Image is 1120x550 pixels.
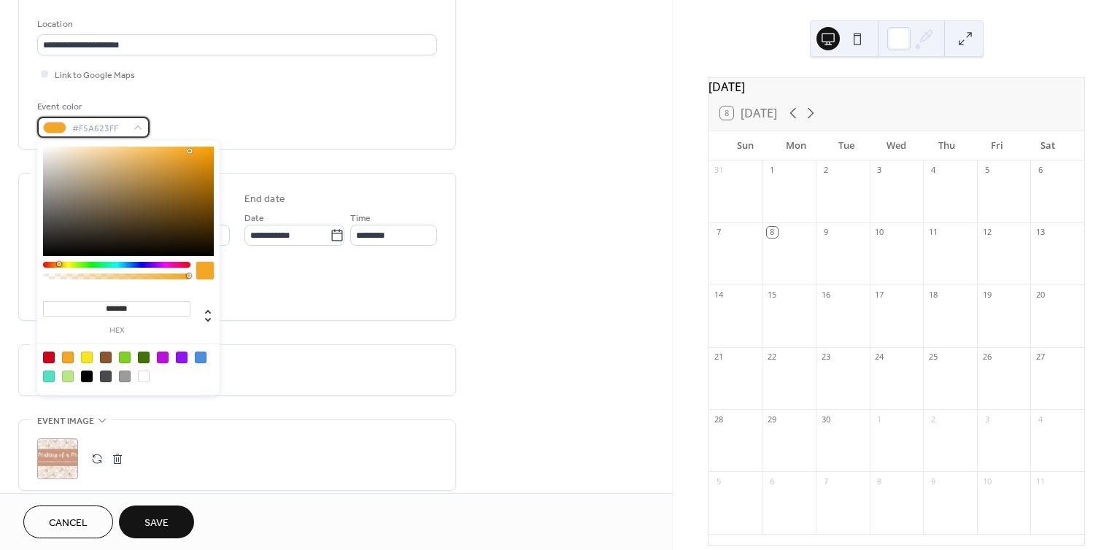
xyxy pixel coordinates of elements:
[708,78,1084,96] div: [DATE]
[1035,414,1046,425] div: 4
[43,371,55,382] div: #50E3C2
[927,227,938,238] div: 11
[820,352,831,363] div: 23
[922,131,972,160] div: Thu
[62,352,74,363] div: #F5A623
[1035,165,1046,176] div: 6
[927,352,938,363] div: 25
[350,211,371,226] span: Time
[874,476,885,487] div: 8
[144,516,169,531] span: Save
[713,227,724,238] div: 7
[72,121,126,136] span: #F5A623FF
[927,165,938,176] div: 4
[820,414,831,425] div: 30
[244,192,285,207] div: End date
[981,414,992,425] div: 3
[821,131,871,160] div: Tue
[1035,289,1046,300] div: 20
[981,476,992,487] div: 10
[713,352,724,363] div: 21
[37,17,434,32] div: Location
[23,506,113,538] button: Cancel
[81,352,93,363] div: #F8E71C
[981,165,992,176] div: 5
[820,227,831,238] div: 9
[37,414,94,429] span: Event image
[37,99,147,115] div: Event color
[713,165,724,176] div: 31
[972,131,1022,160] div: Fri
[1022,131,1073,160] div: Sat
[138,371,150,382] div: #FFFFFF
[43,352,55,363] div: #D0021B
[720,131,771,160] div: Sun
[195,352,206,363] div: #4A90E2
[767,227,778,238] div: 8
[49,516,88,531] span: Cancel
[157,352,169,363] div: #BD10E0
[820,476,831,487] div: 7
[767,414,778,425] div: 29
[981,289,992,300] div: 19
[820,165,831,176] div: 2
[1035,476,1046,487] div: 11
[871,131,922,160] div: Wed
[100,371,112,382] div: #4A4A4A
[771,131,821,160] div: Mon
[767,476,778,487] div: 6
[176,352,188,363] div: #9013FE
[62,371,74,382] div: #B8E986
[55,68,135,83] span: Link to Google Maps
[927,476,938,487] div: 9
[874,414,885,425] div: 1
[713,414,724,425] div: 28
[927,414,938,425] div: 2
[1035,352,1046,363] div: 27
[119,352,131,363] div: #7ED321
[767,352,778,363] div: 22
[874,165,885,176] div: 3
[119,371,131,382] div: #9B9B9B
[713,476,724,487] div: 5
[820,289,831,300] div: 16
[981,227,992,238] div: 12
[874,352,885,363] div: 24
[927,289,938,300] div: 18
[81,371,93,382] div: #000000
[37,438,78,479] div: ;
[119,506,194,538] button: Save
[1035,227,1046,238] div: 13
[138,352,150,363] div: #417505
[100,352,112,363] div: #8B572A
[874,289,885,300] div: 17
[713,289,724,300] div: 14
[874,227,885,238] div: 10
[767,165,778,176] div: 1
[981,352,992,363] div: 26
[244,211,264,226] span: Date
[767,289,778,300] div: 15
[43,327,190,335] label: hex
